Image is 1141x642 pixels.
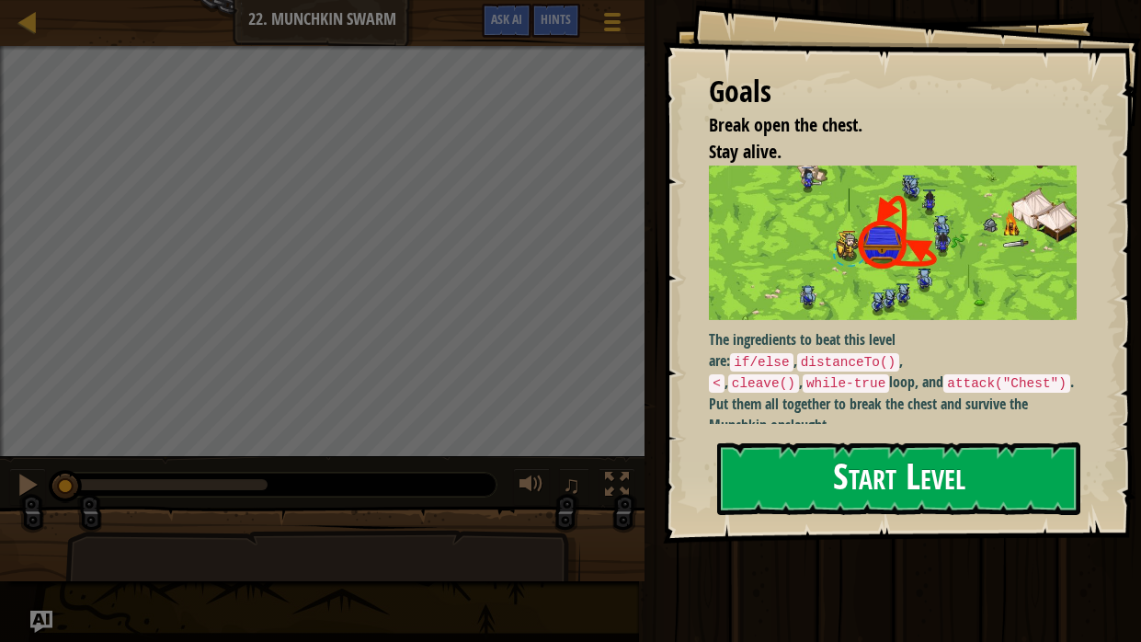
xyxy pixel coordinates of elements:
[563,471,581,499] span: ♫
[589,4,635,47] button: Show game menu
[717,442,1080,515] button: Start Level
[728,374,799,393] code: cleave()
[943,374,1070,393] code: attack("Chest")
[709,139,782,164] span: Stay alive.
[9,468,46,506] button: Ctrl + P: Pause
[709,112,862,137] span: Break open the chest.
[797,353,900,372] code: distanceTo()
[709,71,1077,113] div: Goals
[559,468,590,506] button: ♫
[709,374,725,393] code: <
[482,4,531,38] button: Ask AI
[709,329,1077,436] p: The ingredients to beat this level are: , , , , loop, and . Put them all together to break the ch...
[599,468,635,506] button: Toggle fullscreen
[513,468,550,506] button: Adjust volume
[491,10,522,28] span: Ask AI
[686,112,1072,139] li: Break open the chest.
[541,10,571,28] span: Hints
[803,374,889,393] code: while-true
[730,353,793,372] code: if/else
[30,611,52,633] button: Ask AI
[686,139,1072,166] li: Stay alive.
[709,166,1077,320] img: Munchkin swarm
